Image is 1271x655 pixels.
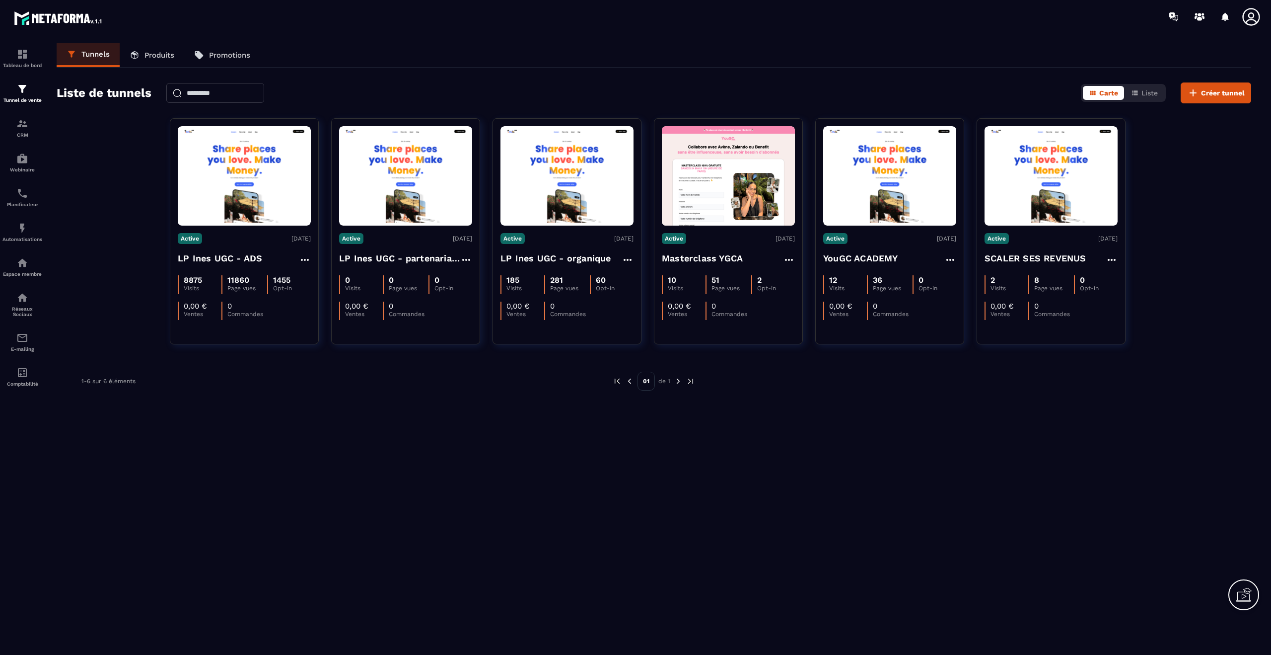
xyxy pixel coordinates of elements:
p: [DATE] [453,235,472,242]
p: Tableau de bord [2,63,42,68]
p: 12 [829,275,837,285]
p: 0,00 € [829,302,852,311]
p: Opt-in [434,285,472,292]
img: image [339,129,472,223]
img: prev [625,377,634,386]
p: Visits [990,285,1028,292]
img: image [662,126,795,226]
p: Visits [668,285,706,292]
h4: LP Ines UGC - partenariat- Lise [339,251,460,265]
a: Promotions [184,43,260,67]
p: 0 [550,302,555,311]
p: Page vues [389,285,428,292]
p: Tunnels [81,50,110,59]
p: Visits [506,285,544,292]
p: Ventes [345,311,383,318]
p: [DATE] [776,235,795,242]
p: 0,00 € [506,302,530,311]
p: 0 [1034,302,1039,311]
p: 2 [757,275,762,285]
span: Liste [1141,89,1158,97]
p: [DATE] [614,235,634,242]
p: Produits [144,51,174,60]
p: Commandes [873,311,911,318]
p: Visits [829,285,867,292]
img: image [178,129,311,223]
p: Page vues [1034,285,1073,292]
img: formation [16,83,28,95]
img: next [686,377,695,386]
p: Active [339,233,363,244]
p: 0 [918,275,923,285]
a: formationformationTunnel de vente [2,76,42,110]
img: social-network [16,292,28,304]
p: Active [985,233,1009,244]
h4: Masterclass YGCA [662,251,743,265]
p: Opt-in [273,285,311,292]
p: 0 [389,302,393,311]
p: 0 [711,302,716,311]
p: E-mailing [2,346,42,352]
img: scheduler [16,187,28,199]
img: image [985,129,1118,223]
img: prev [613,377,622,386]
p: Page vues [550,285,589,292]
a: automationsautomationsWebinaire [2,145,42,180]
img: next [674,377,683,386]
p: Ventes [506,311,544,318]
h2: Liste de tunnels [57,83,151,103]
p: Active [823,233,847,244]
p: Active [662,233,686,244]
img: image [500,129,634,223]
p: Page vues [711,285,751,292]
button: Créer tunnel [1181,82,1251,103]
p: 0 [434,275,439,285]
img: automations [16,153,28,164]
p: Visits [345,285,383,292]
p: Planificateur [2,202,42,207]
a: social-networksocial-networkRéseaux Sociaux [2,284,42,325]
p: Active [178,233,202,244]
p: Commandes [389,311,426,318]
a: formationformationTableau de bord [2,41,42,76]
p: Ventes [990,311,1028,318]
a: formationformationCRM [2,110,42,145]
p: [DATE] [937,235,956,242]
p: 0 [227,302,232,311]
p: Tunnel de vente [2,97,42,103]
p: 0 [345,275,350,285]
p: Opt-in [596,285,634,292]
img: image [823,129,956,223]
a: schedulerschedulerPlanificateur [2,180,42,215]
a: automationsautomationsAutomatisations [2,215,42,249]
p: Réseaux Sociaux [2,306,42,317]
button: Carte [1083,86,1124,100]
p: [DATE] [291,235,311,242]
a: Tunnels [57,43,120,67]
p: Webinaire [2,167,42,172]
p: Page vues [873,285,912,292]
img: formation [16,118,28,130]
p: Opt-in [1080,285,1118,292]
p: 36 [873,275,882,285]
p: 281 [550,275,563,285]
p: Ventes [184,311,221,318]
p: Active [500,233,525,244]
p: 0,00 € [184,302,207,311]
h4: SCALER SES REVENUS [985,251,1086,265]
p: Opt-in [757,285,795,292]
p: 0 [873,302,877,311]
p: 0,00 € [990,302,1014,311]
img: logo [14,9,103,27]
p: Opt-in [918,285,956,292]
p: 0 [389,275,394,285]
a: accountantaccountantComptabilité [2,359,42,394]
p: 1455 [273,275,290,285]
p: Espace membre [2,271,42,277]
p: Commandes [711,311,749,318]
button: Liste [1125,86,1164,100]
h4: YouGC ACADEMY [823,251,898,265]
p: 0 [1080,275,1085,285]
p: CRM [2,132,42,138]
img: automations [16,257,28,269]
